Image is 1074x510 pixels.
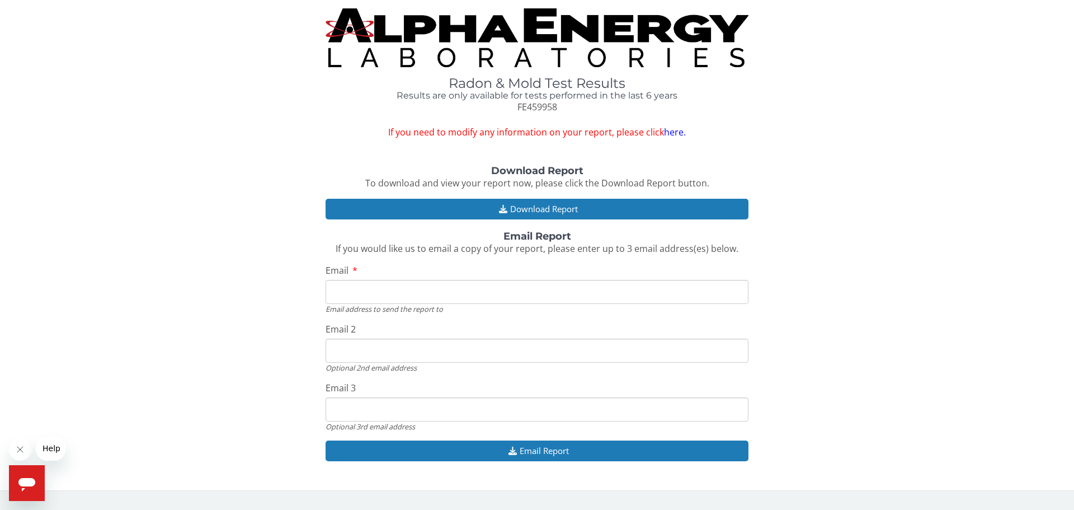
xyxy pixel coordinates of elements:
iframe: Message from company [36,436,65,461]
span: Email [326,264,348,277]
span: Email 2 [326,323,356,335]
div: Email address to send the report to [326,304,748,314]
img: TightCrop.jpg [326,8,748,67]
button: Email Report [326,441,748,461]
span: Email 3 [326,382,356,394]
button: Download Report [326,199,748,219]
strong: Email Report [503,230,571,242]
iframe: Button to launch messaging window [9,465,45,501]
span: If you would like us to email a copy of your report, please enter up to 3 email address(es) below. [336,242,738,255]
div: Optional 3rd email address [326,422,748,432]
span: FE459958 [517,101,557,113]
h4: Results are only available for tests performed in the last 6 years [326,91,748,101]
span: If you need to modify any information on your report, please click [326,126,748,139]
iframe: Close message [9,438,31,461]
h1: Radon & Mold Test Results [326,76,748,91]
div: Optional 2nd email address [326,363,748,373]
a: here. [664,126,686,138]
span: To download and view your report now, please click the Download Report button. [365,177,709,189]
strong: Download Report [491,165,583,177]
